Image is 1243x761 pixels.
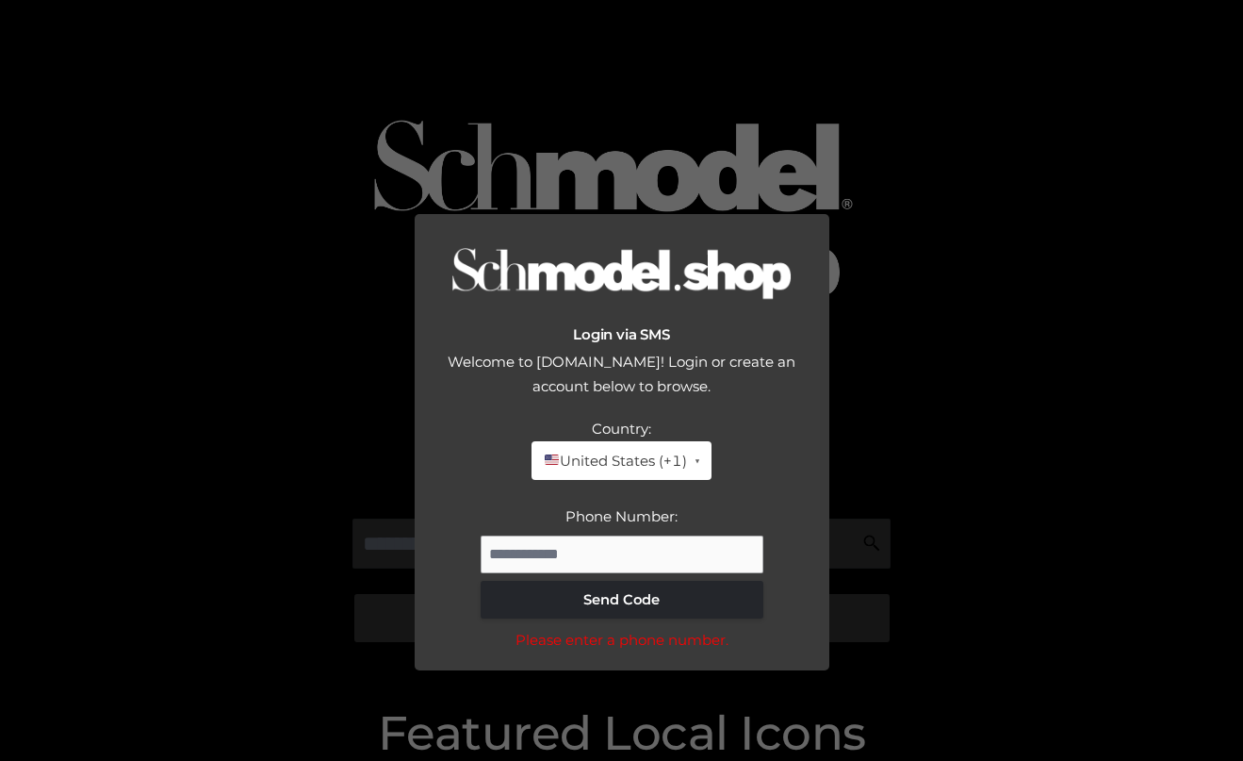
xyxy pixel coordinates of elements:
[565,507,678,525] label: Phone Number:
[452,247,792,303] img: Logo
[433,350,810,417] div: Welcome to [DOMAIN_NAME]! Login or create an account below to browse.
[545,453,559,467] img: 🇺🇸
[481,581,763,619] button: Send Code
[543,449,686,473] span: United States (+1)
[592,420,651,438] label: Country:
[433,628,810,653] div: Please enter a phone number.
[433,326,810,343] h2: Login via SMS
